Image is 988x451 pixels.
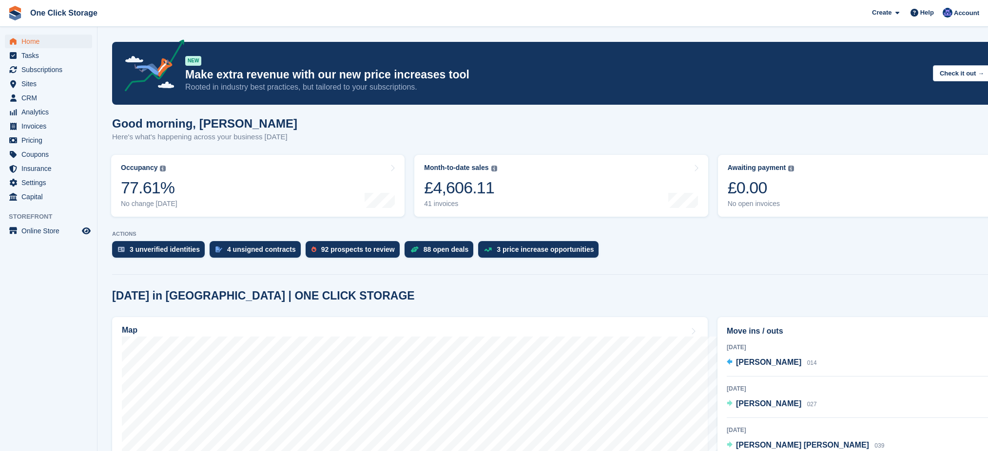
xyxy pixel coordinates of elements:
[111,155,405,217] a: Occupancy 77.61% No change [DATE]
[21,190,80,204] span: Capital
[121,178,177,198] div: 77.61%
[130,245,200,253] div: 3 unverified identities
[311,246,316,252] img: prospect-51fa495bee0391a8d652442698ab0144808aea92771e9ea1ae160a38d050c398.svg
[728,200,794,208] div: No open invoices
[5,49,92,62] a: menu
[321,245,395,253] div: 92 prospects to review
[21,49,80,62] span: Tasks
[728,164,786,172] div: Awaiting payment
[215,246,222,252] img: contract_signature_icon-13c848040528278c33f63329250d36e43548de30e8caae1d1a13099fd9432cc5.svg
[5,176,92,189] a: menu
[21,77,80,91] span: Sites
[807,359,817,366] span: 014
[121,164,157,172] div: Occupancy
[424,178,497,198] div: £4,606.11
[5,77,92,91] a: menu
[736,441,869,449] span: [PERSON_NAME] [PERSON_NAME]
[80,225,92,237] a: Preview store
[5,91,92,105] a: menu
[5,162,92,175] a: menu
[112,132,297,143] p: Here's what's happening across your business [DATE]
[21,133,80,147] span: Pricing
[21,105,80,119] span: Analytics
[727,357,817,369] a: [PERSON_NAME] 014
[874,442,884,449] span: 039
[728,178,794,198] div: £0.00
[116,39,185,95] img: price-adjustments-announcement-icon-8257ccfd72463d97f412b2fc003d46551f7dbcb40ab6d574587a9cd5c0d94...
[112,117,297,130] h1: Good morning, [PERSON_NAME]
[424,245,469,253] div: 88 open deals
[21,119,80,133] span: Invoices
[954,8,979,18] span: Account
[21,162,80,175] span: Insurance
[5,148,92,161] a: menu
[943,8,952,18] img: Thomas
[5,224,92,238] a: menu
[185,68,925,82] p: Make extra revenue with our new price increases tool
[122,326,137,335] h2: Map
[807,401,817,408] span: 027
[21,63,80,76] span: Subscriptions
[5,119,92,133] a: menu
[21,35,80,48] span: Home
[410,246,419,253] img: deal-1b604bf984904fb50ccaf53a9ad4b4a5d6e5aea283cecdc64d6e3604feb123c2.svg
[118,246,125,252] img: verify_identity-adf6edd0f0f0b5bbfe63781bf79b02c33cf7c696d77639b501bdc392416b5a36.svg
[414,155,708,217] a: Month-to-date sales £4,606.11 41 invoices
[21,224,80,238] span: Online Store
[5,190,92,204] a: menu
[872,8,891,18] span: Create
[484,247,492,252] img: price_increase_opportunities-93ffe204e8149a01c8c9dc8f82e8f89637d9d84a8eef4429ea346261dce0b2c0.svg
[736,399,801,408] span: [PERSON_NAME]
[21,91,80,105] span: CRM
[497,245,594,253] div: 3 price increase opportunities
[306,241,405,263] a: 92 prospects to review
[112,241,210,263] a: 3 unverified identities
[736,358,801,366] span: [PERSON_NAME]
[21,148,80,161] span: Coupons
[5,35,92,48] a: menu
[424,164,488,172] div: Month-to-date sales
[121,200,177,208] div: No change [DATE]
[9,212,97,222] span: Storefront
[21,176,80,189] span: Settings
[185,56,201,66] div: NEW
[210,241,306,263] a: 4 unsigned contracts
[26,5,101,21] a: One Click Storage
[727,398,817,411] a: [PERSON_NAME] 027
[5,105,92,119] a: menu
[920,8,934,18] span: Help
[160,166,166,171] img: icon-info-grey-7440780725fd019a000dd9b08b2336e03edf1995a4989e88bcd33f0948082b44.svg
[185,82,925,93] p: Rooted in industry best practices, but tailored to your subscriptions.
[424,200,497,208] div: 41 invoices
[112,289,415,302] h2: [DATE] in [GEOGRAPHIC_DATA] | ONE CLICK STORAGE
[227,245,296,253] div: 4 unsigned contracts
[405,241,479,263] a: 88 open deals
[5,133,92,147] a: menu
[8,6,22,20] img: stora-icon-8386f47178a22dfd0bd8f6a31ec36ba5ce8667c1dd55bd0f319d3a0aa187defe.svg
[491,166,497,171] img: icon-info-grey-7440780725fd019a000dd9b08b2336e03edf1995a4989e88bcd33f0948082b44.svg
[478,241,603,263] a: 3 price increase opportunities
[788,166,794,171] img: icon-info-grey-7440780725fd019a000dd9b08b2336e03edf1995a4989e88bcd33f0948082b44.svg
[5,63,92,76] a: menu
